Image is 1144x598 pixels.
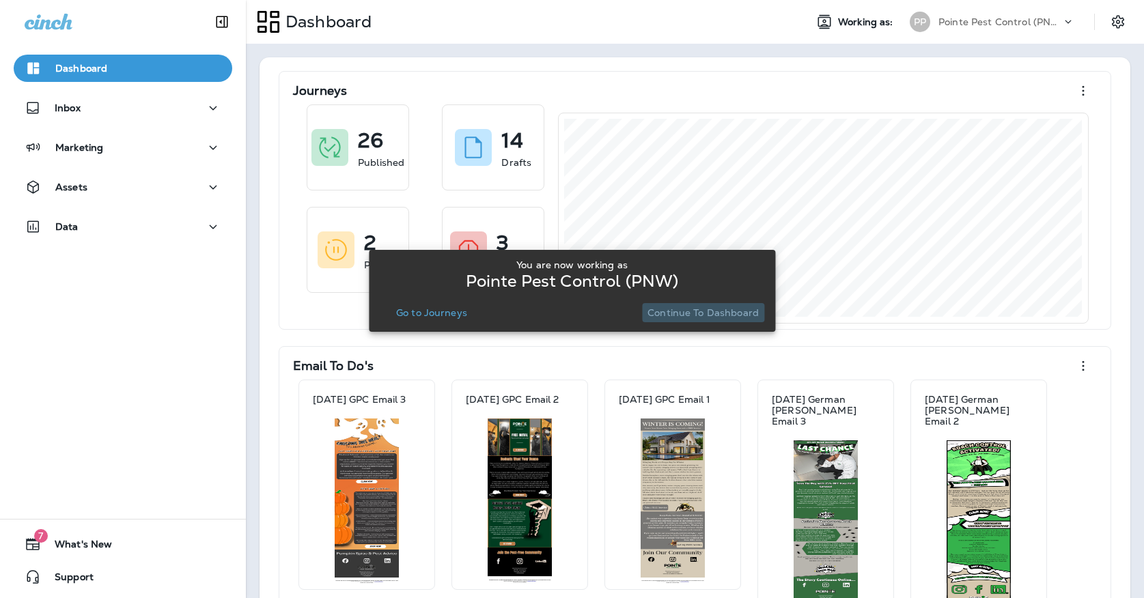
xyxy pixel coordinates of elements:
[364,236,376,250] p: 2
[838,16,896,28] span: Working as:
[203,8,241,35] button: Collapse Sidebar
[14,530,232,558] button: 7What's New
[938,16,1061,27] p: Pointe Pest Control (PNW)
[910,12,930,32] div: PP
[293,84,347,98] p: Journeys
[14,134,232,161] button: Marketing
[396,307,467,318] p: Go to Journeys
[14,173,232,201] button: Assets
[1106,10,1130,34] button: Settings
[647,307,759,318] p: Continue to Dashboard
[364,258,399,272] p: Paused
[55,221,79,232] p: Data
[293,359,374,373] p: Email To Do's
[55,182,87,193] p: Assets
[772,394,880,427] p: [DATE] German [PERSON_NAME] Email 3
[925,394,1033,427] p: [DATE] German [PERSON_NAME] Email 2
[34,529,48,543] span: 7
[14,94,232,122] button: Inbox
[358,134,383,147] p: 26
[55,142,103,153] p: Marketing
[280,12,372,32] p: Dashboard
[391,303,473,322] button: Go to Journeys
[55,102,81,113] p: Inbox
[41,571,94,588] span: Support
[14,213,232,240] button: Data
[55,63,107,74] p: Dashboard
[516,259,628,270] p: You are now working as
[466,276,679,287] p: Pointe Pest Control (PNW)
[358,156,404,169] p: Published
[14,563,232,590] button: Support
[312,418,421,584] img: c7640360-01bc-4f64-b3db-5f13c82cc836.jpg
[14,55,232,82] button: Dashboard
[642,303,764,322] button: Continue to Dashboard
[313,394,406,405] p: [DATE] GPC Email 3
[41,539,112,555] span: What's New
